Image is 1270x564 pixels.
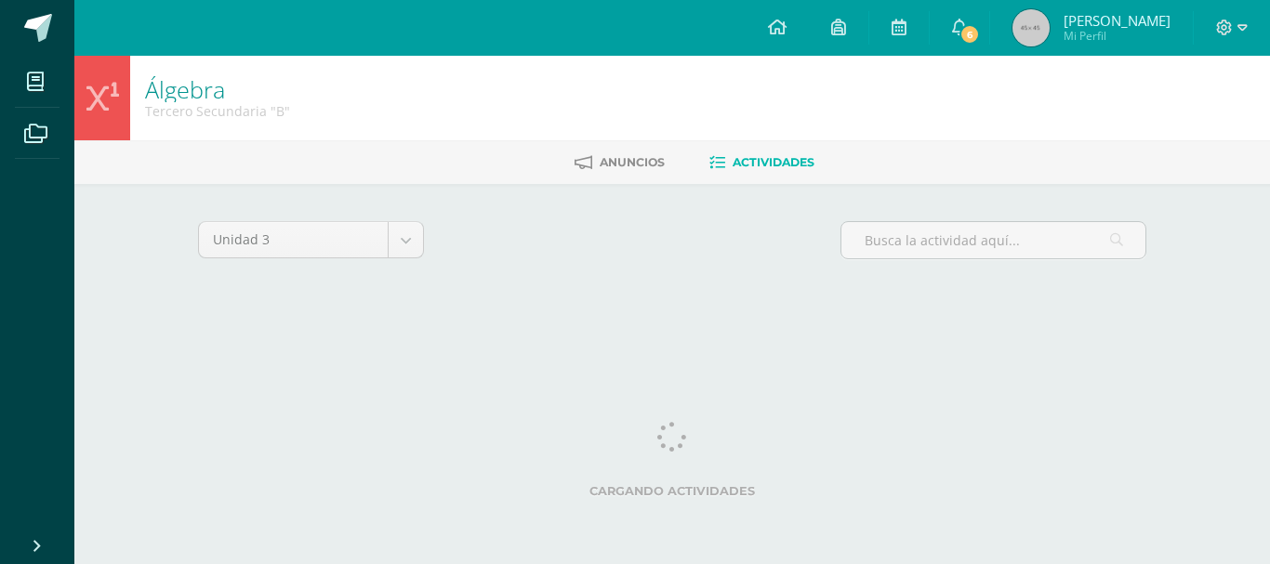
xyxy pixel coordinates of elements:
[145,102,290,120] div: Tercero Secundaria 'B'
[959,24,980,45] span: 6
[1064,11,1171,30] span: [PERSON_NAME]
[145,76,290,102] h1: Álgebra
[199,222,423,257] a: Unidad 3
[1064,28,1171,44] span: Mi Perfil
[733,155,814,169] span: Actividades
[145,73,225,105] a: Álgebra
[600,155,665,169] span: Anuncios
[841,222,1145,258] input: Busca la actividad aquí...
[709,148,814,177] a: Actividades
[575,148,665,177] a: Anuncios
[198,484,1146,498] label: Cargando actividades
[213,222,374,257] span: Unidad 3
[1012,9,1050,46] img: 45x45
